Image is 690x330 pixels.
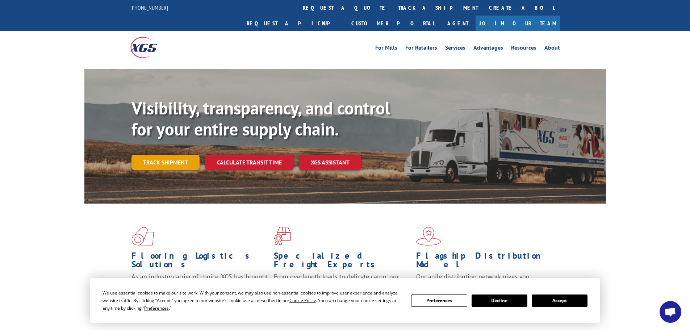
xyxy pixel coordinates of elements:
img: xgs-icon-total-supply-chain-intelligence-red [131,227,154,246]
a: Resources [511,45,536,53]
a: Request a pickup [241,16,346,31]
a: Join Our Team [476,16,560,31]
div: We use essential cookies to make our site work. With your consent, we may also use non-essential ... [103,289,402,312]
a: Services [445,45,465,53]
a: [PHONE_NUMBER] [130,4,168,11]
a: About [544,45,560,53]
span: Our agile distribution network gives you nationwide inventory management on demand. [416,272,549,289]
a: Advantages [473,45,503,53]
h1: Flooring Logistics Solutions [131,251,268,272]
h1: Specialized Freight Experts [274,251,411,272]
b: Visibility, transparency, and control for your entire supply chain. [131,97,390,140]
span: Cookie Policy [289,297,316,304]
a: Calculate transit time [205,155,293,170]
button: Preferences [411,295,467,307]
button: Accept [532,295,587,307]
img: xgs-icon-focused-on-flooring-red [274,227,291,246]
img: xgs-icon-flagship-distribution-model-red [416,227,441,246]
span: Preferences [144,305,169,311]
h1: Flagship Distribution Model [416,251,553,272]
div: Open chat [660,301,681,323]
a: For Mills [375,45,397,53]
span: As an industry carrier of choice, XGS has brought innovation and dedication to flooring logistics... [131,272,268,298]
a: For Retailers [405,45,437,53]
a: XGS ASSISTANT [299,155,361,170]
p: From overlength loads to delicate cargo, our experienced staff knows the best way to move your fr... [274,272,411,305]
div: Cookie Consent Prompt [90,278,600,323]
button: Decline [472,295,527,307]
a: Track shipment [131,155,200,170]
a: Customer Portal [346,16,440,31]
a: Agent [440,16,476,31]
